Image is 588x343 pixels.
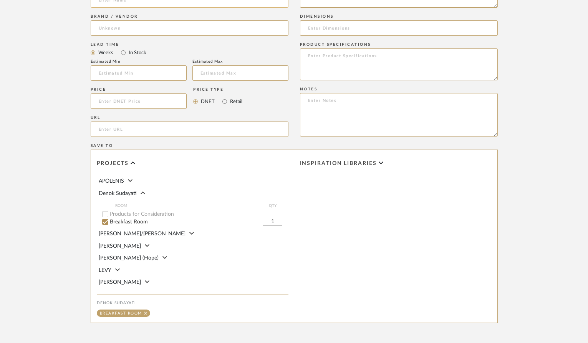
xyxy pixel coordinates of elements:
[200,97,215,106] label: DNET
[99,280,141,285] span: [PERSON_NAME]
[91,87,187,92] div: Price
[99,255,159,261] span: [PERSON_NAME] (Hope)
[300,87,498,92] div: Notes
[99,231,186,236] span: [PERSON_NAME]/[PERSON_NAME]
[300,42,498,47] div: Product Specifications
[91,122,288,137] input: Enter URL
[128,48,146,57] label: In Stock
[91,93,187,109] input: Enter DNET Price
[99,268,111,273] span: LEVY
[193,87,242,92] div: Price Type
[91,143,498,148] div: Save To
[115,203,263,209] span: ROOM
[91,115,288,120] div: URL
[300,14,498,19] div: Dimensions
[110,219,263,225] label: Breakfast Room
[193,93,242,109] mat-radio-group: Select price type
[97,301,288,305] div: Denok Sudayati
[91,65,187,81] input: Estimated Min
[192,65,288,81] input: Estimated Max
[97,160,129,167] span: Projects
[300,160,377,167] span: Inspiration libraries
[99,191,137,196] span: Denok Sudayati
[91,14,288,19] div: Brand / Vendor
[300,20,498,36] input: Enter Dimensions
[91,42,288,47] div: Lead Time
[192,59,288,64] div: Estimated Max
[99,178,124,184] span: APOLENIS
[91,20,288,36] input: Unknown
[99,243,141,249] span: [PERSON_NAME]
[91,48,288,57] mat-radio-group: Select item type
[98,48,113,57] label: Weeks
[91,59,187,64] div: Estimated Min
[229,97,242,106] label: Retail
[263,203,282,209] span: QTY
[100,311,142,315] div: Breakfast Room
